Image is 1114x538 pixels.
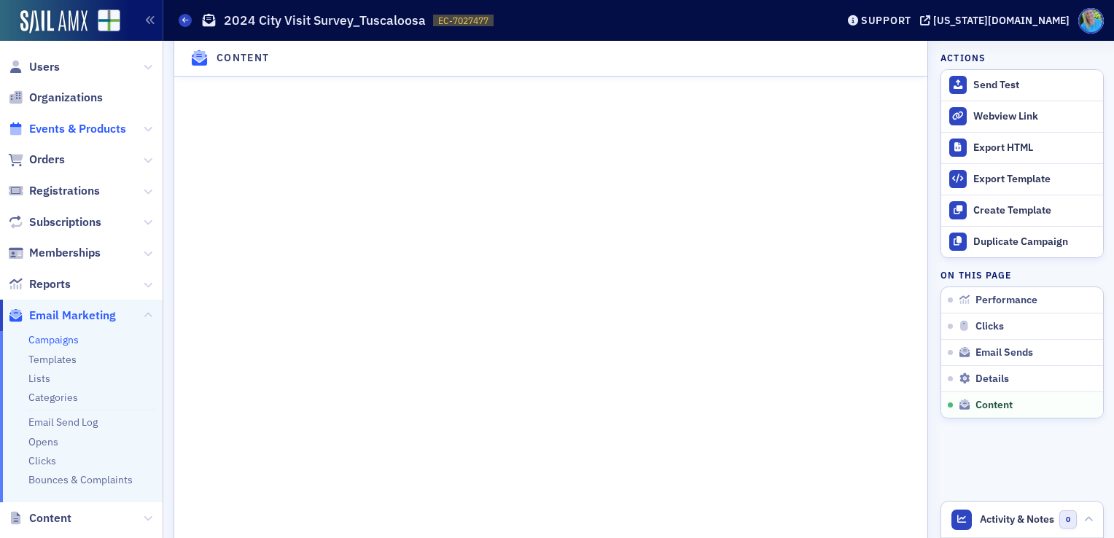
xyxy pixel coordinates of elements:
[28,473,133,486] a: Bounces & Complaints
[28,454,56,467] a: Clicks
[29,308,116,324] span: Email Marketing
[8,214,101,230] a: Subscriptions
[29,183,100,199] span: Registrations
[438,15,488,27] span: EC-7027477
[941,132,1103,163] a: Export HTML
[87,9,120,34] a: View Homepage
[217,51,270,66] h4: Content
[973,235,1096,249] div: Duplicate Campaign
[920,15,1075,26] button: [US_STATE][DOMAIN_NAME]
[8,183,100,199] a: Registrations
[8,308,116,324] a: Email Marketing
[975,320,1004,333] span: Clicks
[29,152,65,168] span: Orders
[29,90,103,106] span: Organizations
[933,14,1070,27] div: [US_STATE][DOMAIN_NAME]
[940,51,986,64] h4: Actions
[28,353,77,366] a: Templates
[29,214,101,230] span: Subscriptions
[8,121,126,137] a: Events & Products
[973,110,1096,123] div: Webview Link
[8,510,71,526] a: Content
[29,59,60,75] span: Users
[8,276,71,292] a: Reports
[28,333,79,346] a: Campaigns
[28,372,50,385] a: Lists
[941,101,1103,132] a: Webview Link
[20,10,87,34] img: SailAMX
[8,152,65,168] a: Orders
[8,245,101,261] a: Memberships
[940,268,1104,281] h4: On this page
[941,226,1103,257] button: Duplicate Campaign
[29,121,126,137] span: Events & Products
[29,245,101,261] span: Memberships
[973,204,1096,217] div: Create Template
[973,79,1096,92] div: Send Test
[973,173,1096,186] div: Export Template
[29,510,71,526] span: Content
[975,294,1037,307] span: Performance
[8,90,103,106] a: Organizations
[980,512,1054,527] span: Activity & Notes
[975,373,1009,386] span: Details
[975,346,1033,359] span: Email Sends
[973,141,1096,155] div: Export HTML
[1059,510,1078,529] span: 0
[941,163,1103,195] a: Export Template
[941,70,1103,101] button: Send Test
[28,416,98,429] a: Email Send Log
[8,59,60,75] a: Users
[28,435,58,448] a: Opens
[975,399,1013,412] span: Content
[29,276,71,292] span: Reports
[941,195,1103,226] a: Create Template
[1078,8,1104,34] span: Profile
[28,391,78,404] a: Categories
[98,9,120,32] img: SailAMX
[224,12,426,29] h1: 2024 City Visit Survey_Tuscaloosa
[861,14,911,27] div: Support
